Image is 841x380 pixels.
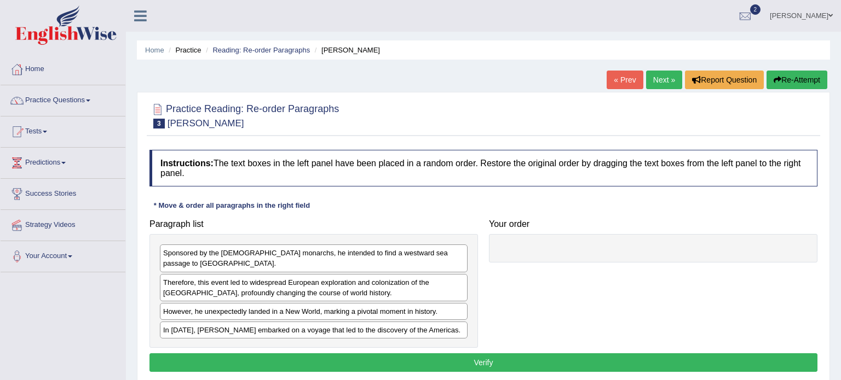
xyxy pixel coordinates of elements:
h4: Paragraph list [149,219,478,229]
a: Success Stories [1,179,125,206]
div: * Move & order all paragraphs in the right field [149,200,314,211]
a: Your Account [1,241,125,268]
li: [PERSON_NAME] [312,45,380,55]
button: Report Question [685,71,764,89]
a: « Prev [607,71,643,89]
h4: Your order [489,219,817,229]
a: Tests [1,116,125,144]
small: [PERSON_NAME] [168,118,244,128]
a: Reading: Re-order Paragraphs [212,46,310,54]
span: 2 [750,4,761,15]
button: Verify [149,353,817,372]
a: Strategy Videos [1,210,125,237]
h4: The text boxes in the left panel have been placed in a random order. Restore the original order b... [149,150,817,186]
a: Predictions [1,148,125,175]
a: Home [1,54,125,81]
a: Next » [646,71,682,89]
a: Practice Questions [1,85,125,113]
b: Instructions: [160,159,214,168]
li: Practice [166,45,201,55]
div: Sponsored by the [DEMOGRAPHIC_DATA] monarchs, he intended to find a westward sea passage to [GEOG... [160,244,468,272]
span: 3 [153,119,165,128]
h2: Practice Reading: Re-order Paragraphs [149,101,339,128]
div: However, he unexpectedly landed in a New World, marking a pivotal moment in history. [160,303,468,320]
div: In [DATE], [PERSON_NAME] embarked on a voyage that led to the discovery of the Americas. [160,321,468,338]
div: Therefore, this event led to widespread European exploration and colonization of the [GEOGRAPHIC_... [160,274,468,301]
a: Home [145,46,164,54]
button: Re-Attempt [767,71,827,89]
